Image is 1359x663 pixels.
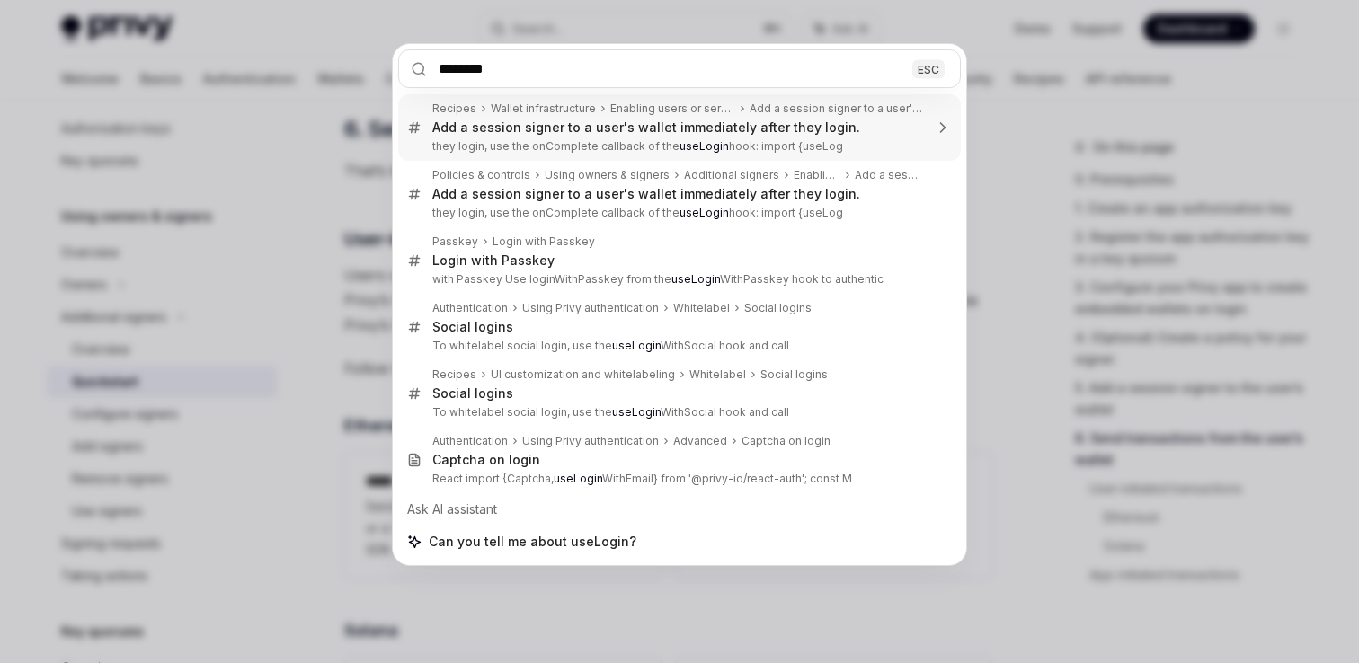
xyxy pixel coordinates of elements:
[432,102,476,116] div: Recipes
[432,385,513,402] div: Social logins
[612,339,661,352] b: useLogin
[432,434,508,448] div: Authentication
[610,102,735,116] div: Enabling users or servers to execute transactions
[612,405,661,419] b: useLogin
[522,434,659,448] div: Using Privy authentication
[432,206,923,220] p: they login, use the onComplete callback of the hook: import {useLog
[432,139,923,154] p: they login, use the onComplete callback of the hook: import {useLog
[673,301,730,315] div: Whitelabel
[432,472,923,486] p: React import {Captcha, WithEmail} from '@privy-io/react-auth'; const M
[744,301,812,315] div: Social logins
[432,367,476,382] div: Recipes
[432,186,860,202] div: Add a session signer to a user's wallet immediately after they login.
[432,339,923,353] p: To whitelabel social login, use the WithSocial hook and call
[750,102,923,116] div: Add a session signer to a user's wallet immediately after they login.
[671,272,720,286] b: useLogin
[432,405,923,420] p: To whitelabel social login, use the WithSocial hook and call
[432,168,530,182] div: Policies & controls
[545,168,670,182] div: Using owners & signers
[432,319,513,335] div: Social logins
[855,168,923,182] div: Add a session signer to a user's wallet immediately after they login.
[432,301,508,315] div: Authentication
[493,234,595,249] div: Login with Passkey
[491,367,675,382] div: UI customization and whitelabeling
[554,472,602,485] b: useLogin
[760,367,828,382] div: Social logins
[432,452,540,468] div: Captcha on login
[432,234,478,249] div: Passkey
[684,168,779,182] div: Additional signers
[673,434,727,448] div: Advanced
[912,59,945,78] div: ESC
[679,206,729,219] b: useLogin
[689,367,746,382] div: Whitelabel
[522,301,659,315] div: Using Privy authentication
[432,272,923,287] p: with Passkey Use loginWithPasskey from the WithPasskey hook to authentic
[432,252,555,269] div: Login with Passkey
[429,533,636,551] span: Can you tell me about useLogin?
[742,434,830,448] div: Captcha on login
[794,168,840,182] div: Enabling users or servers to execute transactions
[679,139,729,153] b: useLogin
[491,102,596,116] div: Wallet infrastructure
[432,119,860,136] div: Add a session signer to a user's wallet immediately after they login.
[398,493,961,526] div: Ask AI assistant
